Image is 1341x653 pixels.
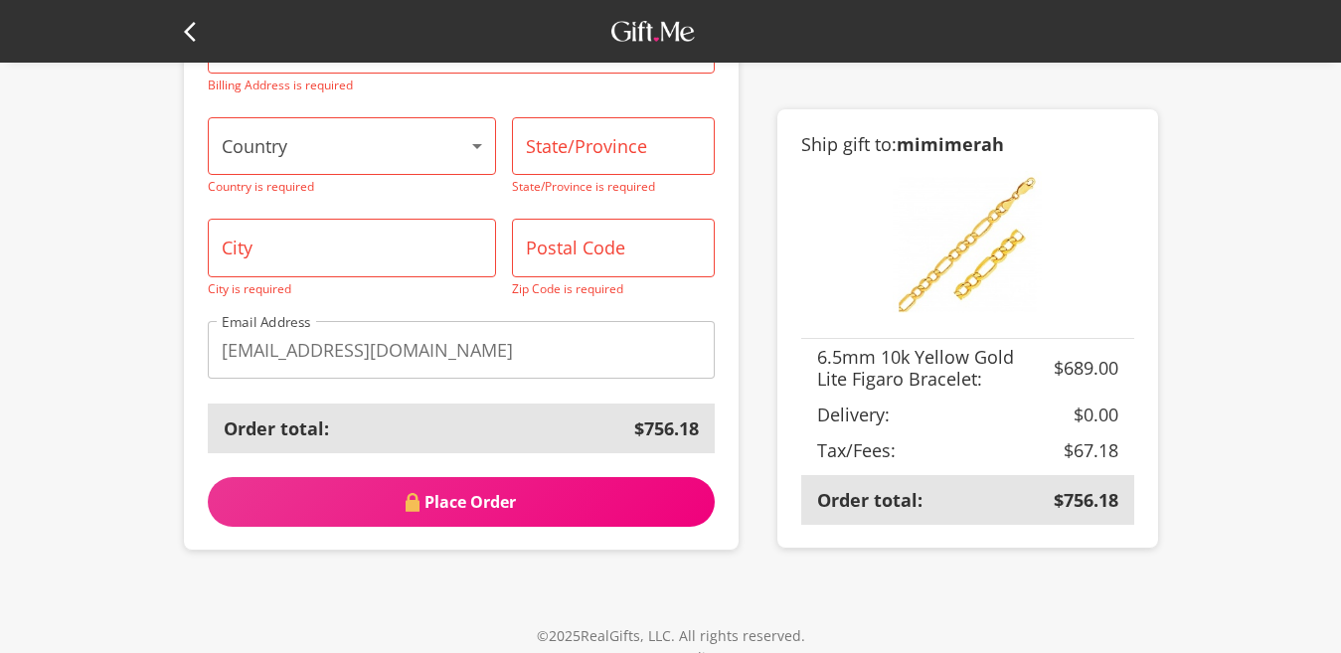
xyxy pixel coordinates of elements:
span: Place Order [208,491,716,513]
span: $0.00 [1074,403,1118,426]
p: State/Province is required [512,178,715,195]
p: Billing Address is required [208,77,716,93]
span: $689.00 [1054,356,1118,380]
span: Delivery: [817,403,890,426]
table: customized table [801,339,1133,525]
p: Order total: [224,417,329,439]
img: GiftMe Logo [606,16,700,48]
button: securePlace Order [208,477,716,527]
p: City is required [208,280,497,297]
p: Country is required [208,178,497,195]
span: 6.5mm 10k Yellow Gold Lite Figaro Bracelet: [817,345,1014,391]
span: Ship gift to: [801,132,1004,156]
p: $756.18 [634,417,699,439]
span: $67.18 [1064,438,1118,462]
p: Zip Code is required [512,280,715,297]
b: mimimerah [897,132,1004,156]
img: 6.5mm 10k Yellow Gold Lite Figaro Bracelet [893,171,1042,318]
span: Order total: [817,488,922,512]
span: Tax/Fees: [817,438,896,462]
span: $756.18 [1054,488,1118,512]
img: secure [406,493,419,512]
